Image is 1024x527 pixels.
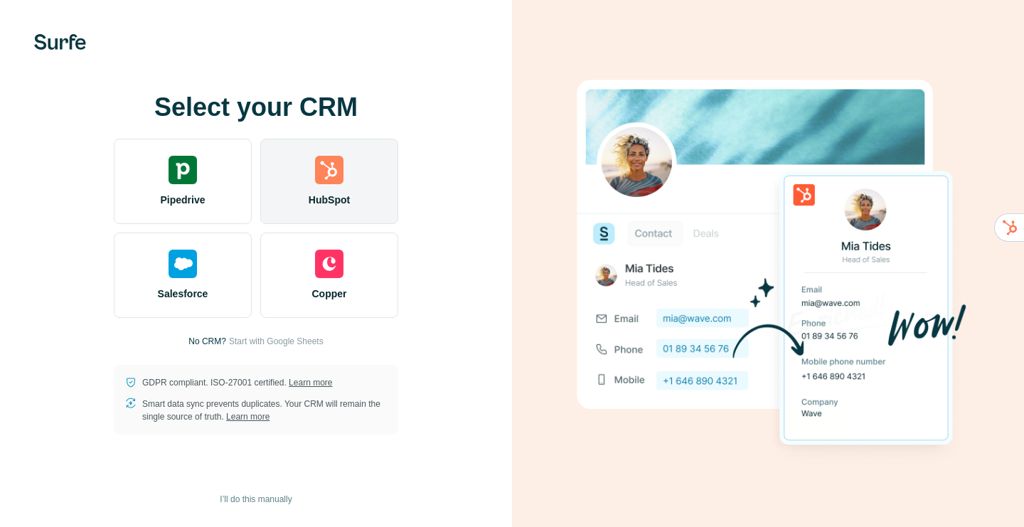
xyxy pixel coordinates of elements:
[169,156,197,184] img: pipedrive's logo
[226,412,270,422] a: Learn more
[229,335,324,348] button: Start with Google Sheets
[169,250,197,278] img: salesforce's logo
[315,250,343,278] img: copper's logo
[142,398,387,423] p: Smart data sync prevents duplicates. Your CRM will remain the single source of truth.
[158,287,208,301] span: Salesforce
[569,58,967,470] img: HUBSPOT image
[312,287,347,301] span: Copper
[114,93,398,122] h1: Select your CRM
[315,156,343,184] img: hubspot's logo
[309,193,350,207] span: HubSpot
[160,193,205,207] span: Pipedrive
[34,34,86,50] img: Surfe's logo
[289,378,332,388] a: Learn more
[220,493,292,506] span: I’ll do this manually
[142,376,332,389] p: GDPR compliant. ISO-27001 certified.
[210,489,302,510] button: I’ll do this manually
[188,335,226,348] p: No CRM?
